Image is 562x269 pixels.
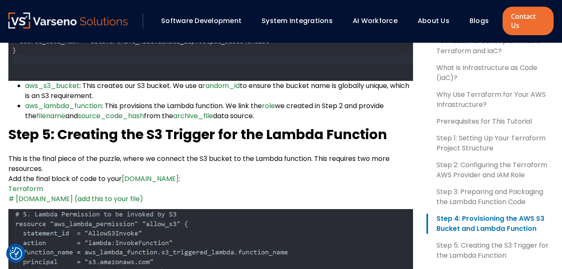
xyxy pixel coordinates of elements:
[157,14,253,28] div: Software Development
[25,101,413,121] li: : This provisions the Lambda function. We link the we created in Step 2 and provide the and from ...
[465,14,500,28] div: Blogs
[426,241,554,261] a: Step 5: Creating the S3 Trigger for the Lambda Function
[8,125,413,144] h2: Step 5: Creating the S3 Trigger for the Lambda Function
[25,81,413,101] li: : This creates our S3 bucket. We use a to ensure the bucket name is globally unique, which is an ...
[10,247,22,260] button: Cookie Settings
[8,184,43,194] span: Terraform
[173,111,213,121] span: archive_file
[426,90,554,110] a: Why Use Terraform for Your AWS Infrastructure?
[8,13,128,28] img: Varseno Solutions – Product Engineering & IT Services
[349,14,409,28] div: AI Workforce
[203,81,240,91] span: random_id
[161,16,241,26] a: Software Development
[470,16,489,26] a: Blogs
[503,7,554,35] a: Contact Us
[78,111,144,121] span: source_code_hash
[36,111,65,121] span: filename
[426,116,554,127] a: Prerequisites for This Tutorial
[25,101,102,111] span: aws_lambda_function
[262,101,275,111] span: role
[353,16,398,26] a: AI Workforce
[8,194,143,204] span: # [DOMAIN_NAME] (add this to your file)
[426,36,554,56] a: Foundational Concepts: What is Terraform and IaC?
[257,14,344,28] div: System Integrations
[418,16,449,26] a: About Us
[262,16,333,26] a: System Integrations
[426,160,554,180] a: Step 2: Configuring the Terraform AWS Provider and IAM Role
[10,247,22,260] img: Revisit consent button
[426,133,554,153] a: Step 1: Setting Up Your Terraform Project Structure
[426,63,554,83] a: What is Infrastructure as Code (IaC)?
[426,187,554,207] a: Step 3: Preparing and Packaging the Lambda Function Code
[8,13,128,29] a: Varseno Solutions – Product Engineering & IT Services
[413,14,461,28] div: About Us
[426,214,554,234] a: Step 4: Provisioning the AWS S3 Bucket and Lambda Function
[25,81,80,91] span: aws_s3_bucket
[8,154,413,204] p: This is the final piece of the puzzle, where we connect the S3 bucket to the Lambda function. Thi...
[122,174,179,184] span: [DOMAIN_NAME]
